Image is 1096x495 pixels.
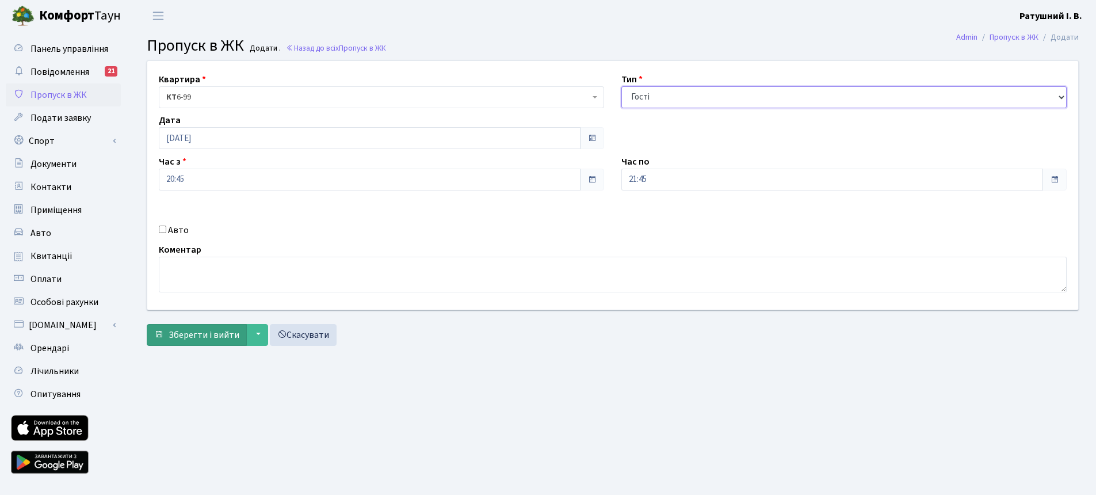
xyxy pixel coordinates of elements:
a: Спорт [6,130,121,153]
a: Квитанції [6,245,121,268]
span: Пропуск в ЖК [339,43,386,54]
label: Квартира [159,73,206,86]
span: Орендарі [30,342,69,355]
a: Приміщення [6,199,121,222]
span: Квитанції [30,250,72,262]
span: Приміщення [30,204,82,216]
small: Додати . [247,44,281,54]
b: Комфорт [39,6,94,25]
label: Час по [621,155,650,169]
label: Авто [168,223,189,237]
span: Повідомлення [30,66,89,78]
a: Панель управління [6,37,121,60]
span: Пропуск в ЖК [147,34,244,57]
label: Коментар [159,243,201,257]
a: Скасувати [270,324,337,346]
label: Тип [621,73,643,86]
span: Панель управління [30,43,108,55]
a: Admin [956,31,977,43]
img: logo.png [12,5,35,28]
a: Пропуск в ЖК [6,83,121,106]
a: Ратушний І. В. [1019,9,1082,23]
div: 21 [105,66,117,77]
span: Опитування [30,388,81,401]
label: Час з [159,155,186,169]
span: Пропуск в ЖК [30,89,87,101]
a: Пропуск в ЖК [990,31,1038,43]
span: Документи [30,158,77,170]
span: Лічильники [30,365,79,378]
span: Подати заявку [30,112,91,124]
a: Контакти [6,176,121,199]
button: Зберегти і вийти [147,324,247,346]
span: Авто [30,227,51,239]
span: Таун [39,6,121,26]
a: Орендарі [6,337,121,360]
a: [DOMAIN_NAME] [6,314,121,337]
a: Назад до всіхПропуск в ЖК [286,43,386,54]
a: Оплати [6,268,121,291]
a: Лічильники [6,360,121,383]
span: <b>КТ</b>&nbsp;&nbsp;&nbsp;&nbsp;6-99 [159,86,604,108]
span: Оплати [30,273,62,285]
a: Подати заявку [6,106,121,130]
b: Ратушний І. В. [1019,10,1082,22]
span: <b>КТ</b>&nbsp;&nbsp;&nbsp;&nbsp;6-99 [166,92,590,103]
button: Переключити навігацію [144,6,173,25]
span: Контакти [30,181,71,193]
nav: breadcrumb [939,25,1096,49]
a: Особові рахунки [6,291,121,314]
a: Авто [6,222,121,245]
b: КТ [166,92,177,103]
span: Особові рахунки [30,296,98,309]
span: Зберегти і вийти [169,329,239,341]
label: Дата [159,113,181,127]
a: Повідомлення21 [6,60,121,83]
li: Додати [1038,31,1079,44]
a: Опитування [6,383,121,406]
a: Документи [6,153,121,176]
